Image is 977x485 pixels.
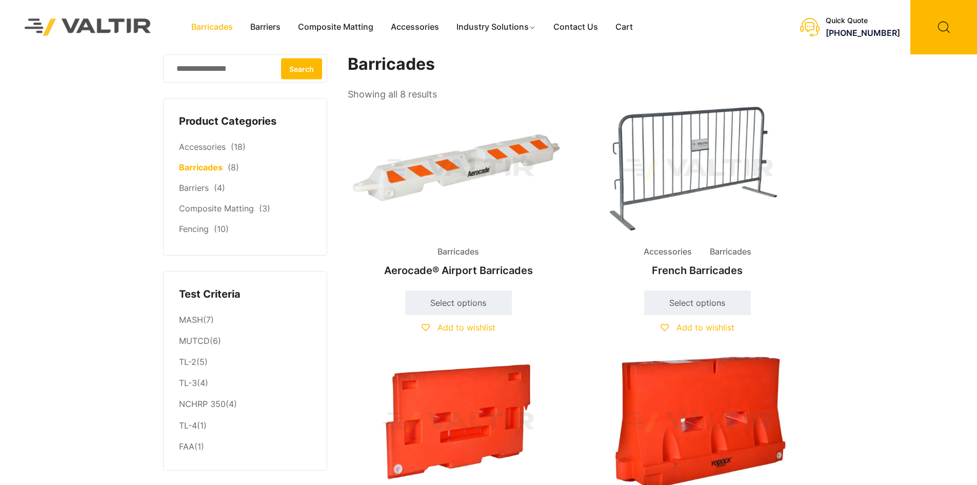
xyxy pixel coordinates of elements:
a: TL-4 [179,420,197,431]
h4: Test Criteria [179,287,311,302]
a: Barriers [242,20,289,35]
a: Cart [607,20,642,35]
a: [PHONE_NUMBER] [826,28,900,38]
li: (1) [179,415,311,436]
img: Valtir Rentals [11,5,165,49]
a: MUTCD [179,336,210,346]
a: TL-2 [179,357,196,367]
h2: French Barricades [587,259,808,282]
a: NCHRP 350 [179,399,226,409]
h1: Barricades [348,54,809,74]
li: (5) [179,352,311,373]
span: (8) [228,162,239,172]
li: (1) [179,436,311,455]
a: Barricades [179,162,223,172]
span: Add to wishlist [676,322,734,333]
div: Quick Quote [826,16,900,25]
a: Select options for “Aerocade® Airport Barricades” [405,290,512,315]
span: (10) [214,224,229,234]
a: Accessories [179,142,226,152]
a: BarricadesAerocade® Airport Barricades [348,103,569,282]
a: Barriers [179,183,209,193]
p: Showing all 8 results [348,86,437,103]
button: Search [281,58,322,79]
a: Fencing [179,224,209,234]
span: (3) [259,203,270,214]
li: (7) [179,309,311,331]
li: (4) [179,373,311,394]
a: Add to wishlist [661,322,734,333]
a: Composite Matting [289,20,382,35]
span: (18) [231,142,246,152]
a: Barricades [183,20,242,35]
a: Select options for “French Barricades” [644,290,751,315]
span: Accessories [636,244,700,260]
h4: Product Categories [179,114,311,129]
span: Add to wishlist [437,322,495,333]
a: Accessories [382,20,448,35]
a: Contact Us [545,20,607,35]
a: Composite Matting [179,203,254,214]
span: Barricades [702,244,759,260]
li: (4) [179,394,311,415]
a: Add to wishlist [422,322,495,333]
span: (4) [214,183,225,193]
a: Accessories BarricadesFrench Barricades [587,103,808,282]
span: Barricades [430,244,487,260]
h2: Aerocade® Airport Barricades [348,259,569,282]
a: Industry Solutions [448,20,545,35]
a: FAA [179,441,194,452]
a: MASH [179,315,203,325]
a: TL-3 [179,378,197,388]
li: (6) [179,331,311,352]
